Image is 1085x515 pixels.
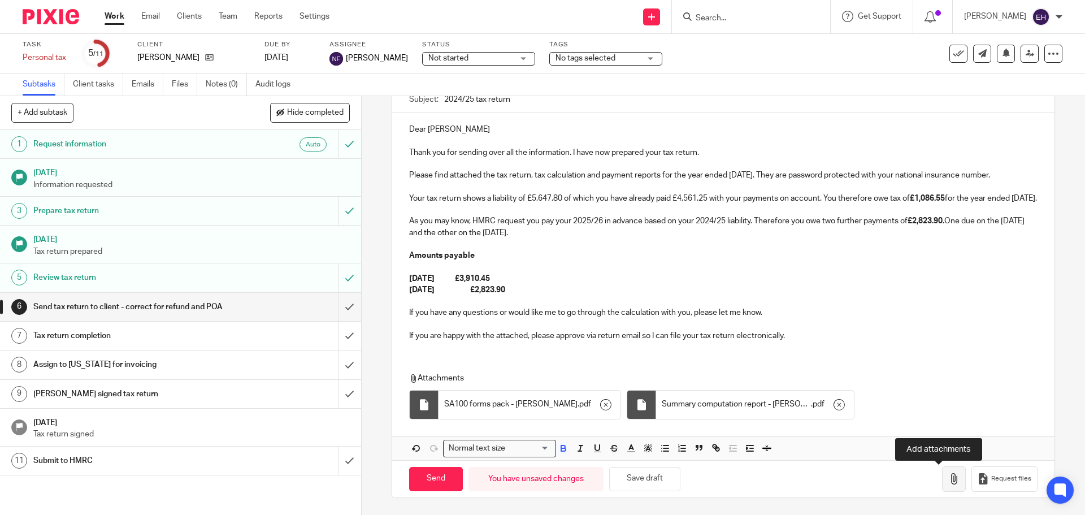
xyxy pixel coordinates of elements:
[468,467,604,491] div: You have unsaved changes
[11,299,27,315] div: 6
[910,194,945,202] strong: £1,086.55
[141,11,160,22] a: Email
[287,109,344,118] span: Hide completed
[11,270,27,285] div: 5
[964,11,1026,22] p: [PERSON_NAME]
[11,357,27,373] div: 8
[33,246,350,257] p: Tax return prepared
[908,217,944,225] strong: £2,823.90.
[33,414,350,429] h1: [DATE]
[555,54,615,62] span: No tags selected
[132,73,163,96] a: Emails
[255,73,299,96] a: Audit logs
[88,47,103,60] div: 5
[23,9,79,24] img: Pixie
[33,386,229,403] h1: [PERSON_NAME] signed tax return
[23,40,68,49] label: Task
[346,53,408,64] span: [PERSON_NAME]
[409,467,463,491] input: Send
[33,202,229,219] h1: Prepare tax return
[409,373,1016,384] p: Attachments
[991,474,1031,483] span: Request files
[409,252,475,259] strong: Amounts payable
[270,103,350,122] button: Hide completed
[409,286,505,294] strong: [DATE] £2,823.90
[105,11,124,22] a: Work
[609,467,680,491] button: Save draft
[422,40,535,49] label: Status
[137,52,199,63] p: [PERSON_NAME]
[264,40,315,49] label: Due by
[11,103,73,122] button: + Add subtask
[33,356,229,373] h1: Assign to [US_STATE] for invoicing
[300,11,329,22] a: Settings
[439,391,620,419] div: .
[33,269,229,286] h1: Review tax return
[409,275,490,283] strong: [DATE] £3,910.45
[33,452,229,469] h1: Submit to HMRC
[409,193,1037,204] p: Your tax return shows a liability of £5,647.80 of which you have already paid £4,561.25 with your...
[695,14,796,24] input: Search
[93,51,103,57] small: /11
[409,94,439,105] label: Subject:
[662,399,811,410] span: Summary computation report - [PERSON_NAME] - 2025
[409,147,1037,158] p: Thank you for sending over all the information. I have now prepared your tax return.
[23,52,68,63] div: Personal tax
[509,443,549,455] input: Search for option
[446,443,507,455] span: Normal text size
[444,399,578,410] span: SA100 forms pack - [PERSON_NAME]
[329,52,343,66] img: svg%3E
[206,73,247,96] a: Notes (0)
[33,179,350,191] p: Information requested
[11,203,27,219] div: 3
[409,307,1037,318] p: If you have any questions or would like me to go through the calculation with you, please let me ...
[33,327,229,344] h1: Tax return completion
[428,54,468,62] span: Not started
[33,231,350,245] h1: [DATE]
[971,466,1037,492] button: Request files
[443,440,556,457] div: Search for option
[254,11,283,22] a: Reports
[73,73,123,96] a: Client tasks
[858,12,901,20] span: Get Support
[219,11,237,22] a: Team
[33,429,350,440] p: Tax return signed
[409,330,1037,341] p: If you are happy with the attached, please approve via return email so I can file your tax return...
[23,73,64,96] a: Subtasks
[137,40,250,49] label: Client
[409,124,1037,135] p: Dear [PERSON_NAME]
[549,40,662,49] label: Tags
[300,137,327,152] div: Auto
[409,215,1037,239] p: As you may know, HMRC request you pay your 2025/26 in advance based on your 2024/25 liability. Th...
[579,399,591,410] span: pdf
[33,298,229,315] h1: Send tax return to client - correct for refund and POA
[656,391,854,419] div: .
[409,170,1037,181] p: Please find attached the tax return, tax calculation and payment reports for the year ended [DATE...
[11,453,27,469] div: 11
[1032,8,1050,26] img: svg%3E
[172,73,197,96] a: Files
[11,136,27,152] div: 1
[813,399,824,410] span: pdf
[177,11,202,22] a: Clients
[33,136,229,153] h1: Request information
[329,40,408,49] label: Assignee
[11,328,27,344] div: 7
[11,386,27,402] div: 9
[33,165,350,179] h1: [DATE]
[264,54,288,62] span: [DATE]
